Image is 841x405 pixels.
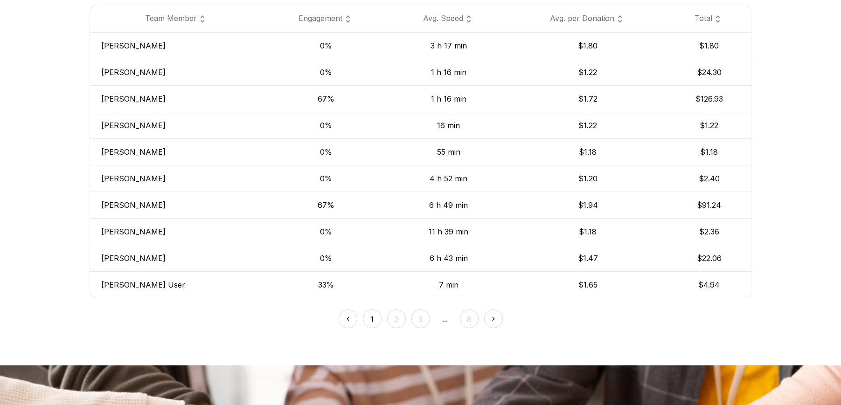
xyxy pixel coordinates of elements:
[389,85,508,112] td: 1 h 16 min
[263,218,389,245] td: 0%
[343,314,353,324] img: <
[488,314,499,324] img: >
[508,112,667,138] td: $1.22
[90,271,263,298] td: [PERSON_NAME] User
[667,138,751,165] td: $1.18
[263,165,389,192] td: 0%
[667,218,751,245] td: $2.36
[363,309,382,328] button: 1
[389,32,508,59] td: 3 h 17 min
[389,271,508,298] td: 7 min
[389,192,508,218] td: 6 h 49 min
[667,59,751,85] td: $24.30
[679,13,740,25] div: Total
[389,245,508,271] td: 6 h 43 min
[263,32,389,59] td: 0%
[667,112,751,138] td: $1.22
[508,192,667,218] td: $1.94
[389,59,508,85] td: 1 h 16 min
[508,32,667,59] td: $1.80
[263,112,389,138] td: 0%
[387,309,406,328] button: 2
[389,112,508,138] td: 16 min
[263,271,389,298] td: 33%
[400,13,497,25] div: Avg. Speed
[411,309,430,328] button: 3
[667,271,751,298] td: $4.94
[667,32,751,59] td: $1.80
[90,112,263,138] td: [PERSON_NAME]
[263,138,389,165] td: 0%
[389,165,508,192] td: 4 h 52 min
[274,13,378,25] div: Engagement
[263,59,389,85] td: 0%
[667,85,751,112] td: $126.93
[667,245,751,271] td: $22.06
[667,165,751,192] td: $2.40
[520,13,656,25] div: Avg. per Donation
[90,165,263,192] td: [PERSON_NAME]
[90,245,263,271] td: [PERSON_NAME]
[389,218,508,245] td: 11 h 39 min
[101,13,252,25] div: Team Member
[508,245,667,271] td: $1.47
[508,85,667,112] td: $1.72
[508,138,667,165] td: $1.18
[90,138,263,165] td: [PERSON_NAME]
[263,245,389,271] td: 0%
[263,192,389,218] td: 67%
[508,271,667,298] td: $1.65
[508,218,667,245] td: $1.18
[90,218,263,245] td: [PERSON_NAME]
[460,309,479,328] button: 8
[436,309,454,328] span: ...
[90,59,263,85] td: [PERSON_NAME]
[667,192,751,218] td: $91.24
[90,32,263,59] td: [PERSON_NAME]
[90,192,263,218] td: [PERSON_NAME]
[508,59,667,85] td: $1.22
[263,85,389,112] td: 67%
[508,165,667,192] td: $1.20
[389,138,508,165] td: 55 min
[90,85,263,112] td: [PERSON_NAME]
